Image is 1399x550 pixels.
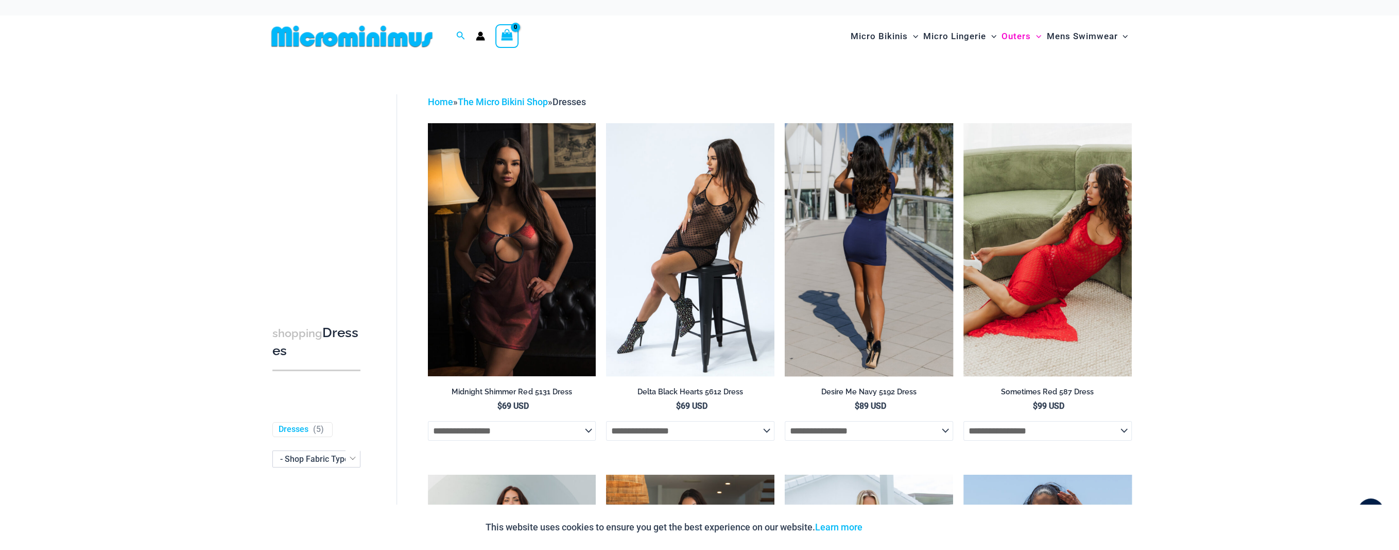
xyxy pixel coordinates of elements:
[1044,21,1130,52] a: Mens SwimwearMenu ToggleMenu Toggle
[313,424,324,435] span: ( )
[606,123,774,376] img: Delta Black Hearts 5612 Dress 05
[428,96,453,107] a: Home
[999,21,1044,52] a: OutersMenu ToggleMenu Toggle
[785,123,953,376] img: Desire Me Navy 5192 Dress 09
[280,454,349,464] span: - Shop Fabric Type
[923,23,986,49] span: Micro Lingerie
[495,24,519,48] a: View Shopping Cart, empty
[428,387,596,401] a: Midnight Shimmer Red 5131 Dress
[963,123,1132,376] img: Sometimes Red 587 Dress 10
[1033,401,1064,411] bdi: 99 USD
[963,387,1132,397] h2: Sometimes Red 587 Dress
[847,19,1132,54] nav: Site Navigation
[785,123,953,376] a: Desire Me Navy 5192 Dress 11Desire Me Navy 5192 Dress 09Desire Me Navy 5192 Dress 09
[279,424,308,435] a: Dresses
[815,522,862,532] a: Learn more
[1046,23,1117,49] span: Mens Swimwear
[676,401,707,411] bdi: 69 USD
[316,424,321,434] span: 5
[676,401,681,411] span: $
[986,23,996,49] span: Menu Toggle
[273,451,360,467] span: - Shop Fabric Type
[1031,23,1041,49] span: Menu Toggle
[908,23,918,49] span: Menu Toggle
[272,451,360,468] span: - Shop Fabric Type
[1117,23,1128,49] span: Menu Toggle
[272,327,322,340] span: shopping
[497,401,529,411] bdi: 69 USD
[272,324,360,360] h3: Dresses
[851,23,908,49] span: Micro Bikinis
[848,21,921,52] a: Micro BikinisMenu ToggleMenu Toggle
[963,387,1132,401] a: Sometimes Red 587 Dress
[458,96,548,107] a: The Micro Bikini Shop
[963,123,1132,376] a: Sometimes Red 587 Dress 10Sometimes Red 587 Dress 09Sometimes Red 587 Dress 09
[486,520,862,535] p: This website uses cookies to ensure you get the best experience on our website.
[1033,401,1038,411] span: $
[552,96,586,107] span: Dresses
[267,25,437,48] img: MM SHOP LOGO FLAT
[606,387,774,397] h2: Delta Black Hearts 5612 Dress
[854,401,886,411] bdi: 89 USD
[428,123,596,376] a: Midnight Shimmer Red 5131 Dress 03v3Midnight Shimmer Red 5131 Dress 05Midnight Shimmer Red 5131 D...
[921,21,999,52] a: Micro LingerieMenu ToggleMenu Toggle
[854,401,859,411] span: $
[606,387,774,401] a: Delta Black Hearts 5612 Dress
[785,387,953,397] h2: Desire Me Navy 5192 Dress
[428,387,596,397] h2: Midnight Shimmer Red 5131 Dress
[428,96,586,107] span: » »
[476,31,485,41] a: Account icon link
[272,86,365,292] iframe: TrustedSite Certified
[606,123,774,376] a: Delta Black Hearts 5612 Dress 05Delta Black Hearts 5612 Dress 04Delta Black Hearts 5612 Dress 04
[497,401,502,411] span: $
[870,515,914,540] button: Accept
[428,123,596,376] img: Midnight Shimmer Red 5131 Dress 03v3
[456,30,465,43] a: Search icon link
[1001,23,1031,49] span: Outers
[785,387,953,401] a: Desire Me Navy 5192 Dress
